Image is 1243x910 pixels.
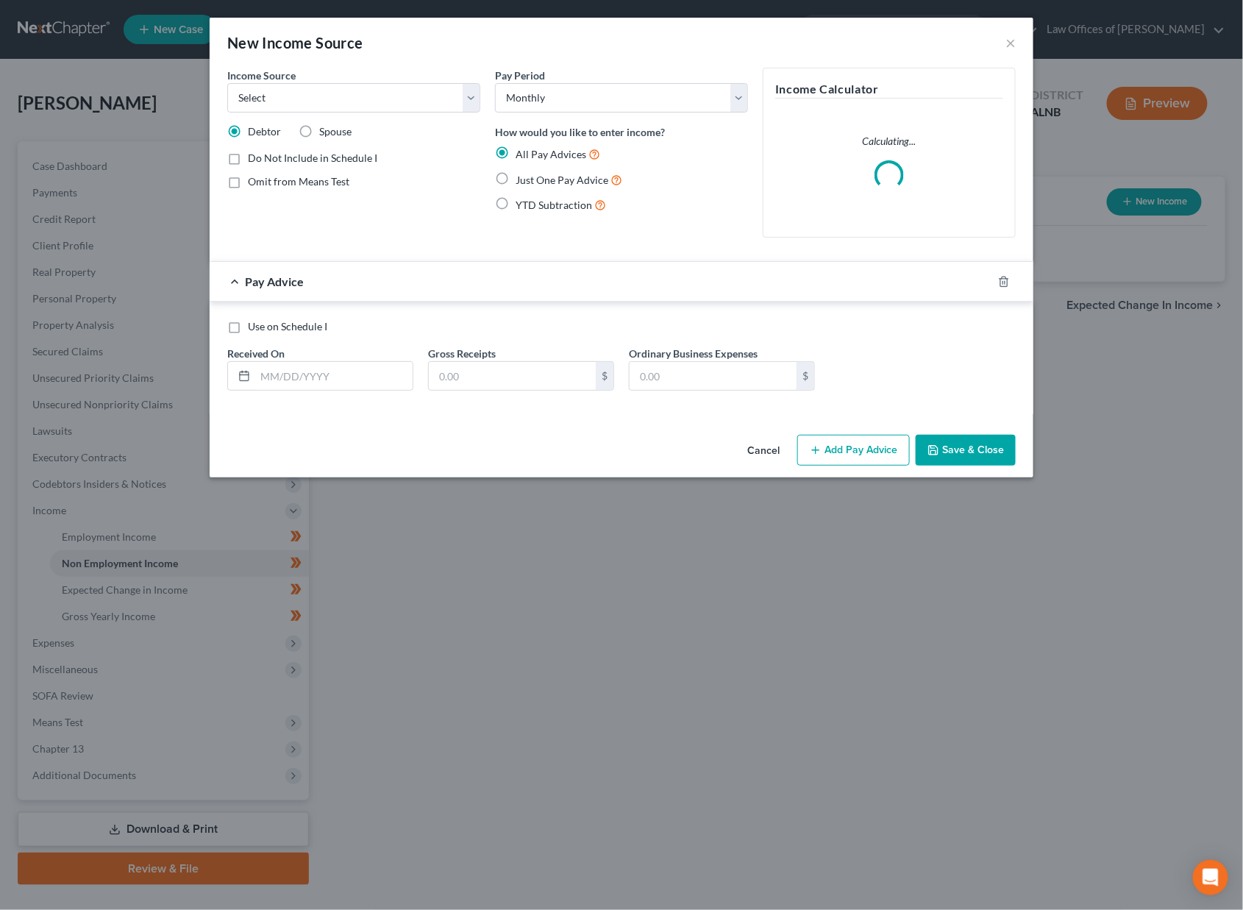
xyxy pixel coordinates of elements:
[227,32,363,53] div: New Income Source
[248,125,281,138] span: Debtor
[428,346,496,361] label: Gross Receipts
[1005,34,1016,51] button: ×
[797,435,910,466] button: Add Pay Advice
[596,362,613,390] div: $
[245,274,304,288] span: Pay Advice
[629,346,758,361] label: Ordinary Business Expenses
[495,124,665,140] label: How would you like to enter income?
[429,362,596,390] input: 0.00
[248,152,377,164] span: Do Not Include in Schedule I
[736,436,791,466] button: Cancel
[248,320,327,333] span: Use on Schedule I
[227,347,285,360] span: Received On
[516,174,608,186] span: Just One Pay Advice
[319,125,352,138] span: Spouse
[630,362,797,390] input: 0.00
[1193,860,1228,895] div: Open Intercom Messenger
[797,362,814,390] div: $
[775,80,1003,99] h5: Income Calculator
[495,68,545,83] label: Pay Period
[255,362,413,390] input: MM/DD/YYYY
[227,69,296,82] span: Income Source
[516,148,586,160] span: All Pay Advices
[516,199,592,211] span: YTD Subtraction
[248,175,349,188] span: Omit from Means Test
[775,134,1003,149] p: Calculating...
[916,435,1016,466] button: Save & Close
